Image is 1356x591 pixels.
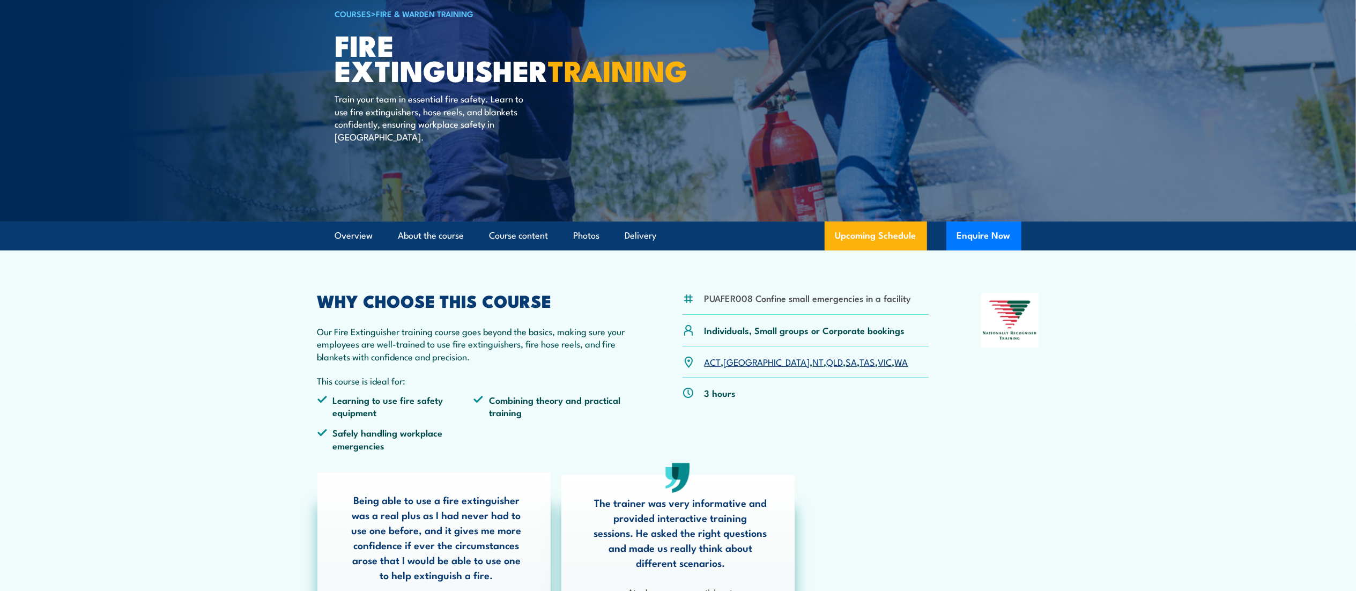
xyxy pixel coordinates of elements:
a: WA [895,355,908,368]
p: The trainer was very informative and provided interactive training sessions. He asked the right q... [593,495,768,570]
li: Learning to use fire safety equipment [317,394,474,419]
li: Combining theory and practical training [473,394,630,419]
li: Safely handling workplace emergencies [317,426,474,452]
h2: WHY CHOOSE THIS COURSE [317,293,631,308]
p: , , , , , , , [705,356,908,368]
a: Delivery [625,221,657,250]
a: Photos [574,221,600,250]
li: PUAFER008 Confine small emergencies in a facility [705,292,912,304]
a: Course content [490,221,549,250]
strong: TRAINING [549,47,688,92]
a: Fire & Warden Training [376,8,474,19]
img: Nationally Recognised Training logo. [981,293,1039,348]
p: Individuals, Small groups or Corporate bookings [705,324,905,336]
a: NT [813,355,824,368]
a: VIC [878,355,892,368]
a: [GEOGRAPHIC_DATA] [724,355,810,368]
h1: Fire Extinguisher [335,32,600,82]
a: QLD [827,355,843,368]
a: SA [846,355,857,368]
a: About the course [398,221,464,250]
a: COURSES [335,8,372,19]
p: Our Fire Extinguisher training course goes beyond the basics, making sure your employees are well... [317,325,631,363]
p: 3 hours [705,387,736,399]
a: Upcoming Schedule [825,221,927,250]
a: ACT [705,355,721,368]
button: Enquire Now [946,221,1021,250]
p: Train your team in essential fire safety. Learn to use fire extinguishers, hose reels, and blanke... [335,92,531,143]
a: Overview [335,221,373,250]
p: Being able to use a fire extinguisher was a real plus as I had never had to use one before, and i... [349,492,524,582]
p: This course is ideal for: [317,374,631,387]
h6: > [335,7,600,20]
a: TAS [860,355,876,368]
